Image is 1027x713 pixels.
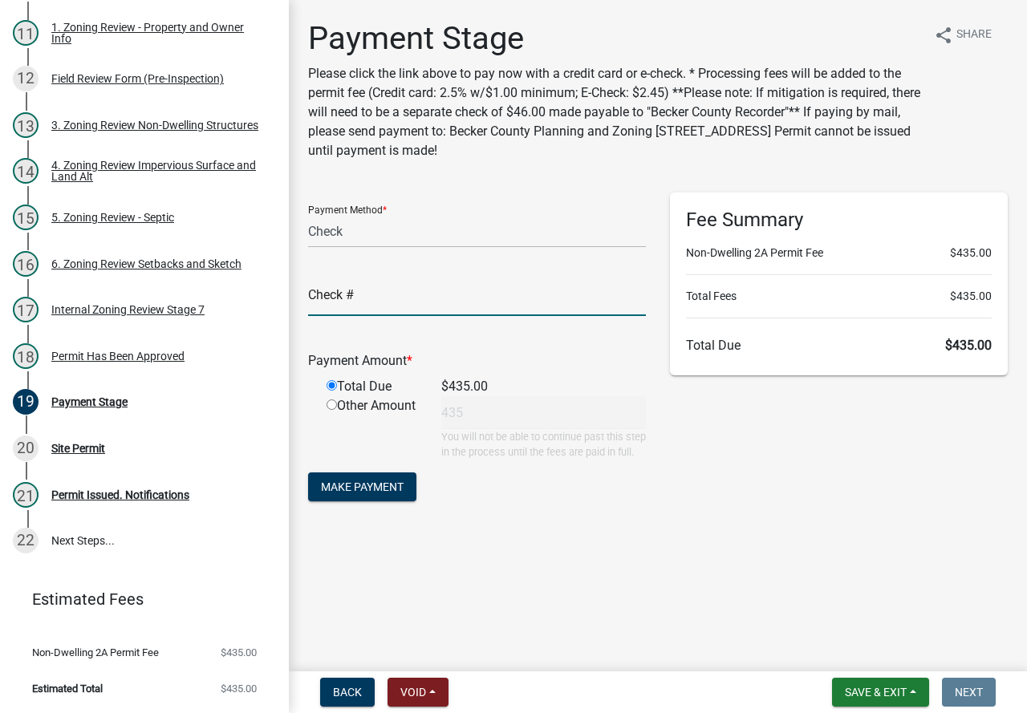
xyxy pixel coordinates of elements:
[333,686,362,699] span: Back
[51,212,174,223] div: 5. Zoning Review - Septic
[934,26,953,45] i: share
[921,19,1005,51] button: shareShare
[51,304,205,315] div: Internal Zoning Review Stage 7
[51,350,185,362] div: Permit Has Been Approved
[51,258,242,269] div: 6. Zoning Review Setbacks and Sketch
[955,686,983,699] span: Next
[832,678,929,707] button: Save & Exit
[13,297,39,322] div: 17
[845,686,907,699] span: Save & Exit
[296,351,658,371] div: Payment Amount
[950,245,992,261] span: $435.00
[950,288,992,305] span: $435.00
[221,683,257,694] span: $435.00
[686,245,992,261] li: Non-Dwelling 2A Permit Fee
[51,22,263,44] div: 1. Zoning Review - Property and Owner Info
[308,472,416,501] button: Make Payment
[51,73,224,84] div: Field Review Form (Pre-Inspection)
[51,120,258,131] div: 3. Zoning Review Non-Dwelling Structures
[320,678,375,707] button: Back
[686,338,992,353] h6: Total Due
[13,20,39,46] div: 11
[388,678,449,707] button: Void
[315,377,429,396] div: Total Due
[13,66,39,91] div: 12
[51,489,189,500] div: Permit Issued. Notifications
[13,205,39,230] div: 15
[956,26,992,45] span: Share
[400,686,426,699] span: Void
[13,112,39,138] div: 13
[686,288,992,305] li: Total Fees
[32,683,103,694] span: Estimated Total
[308,19,921,58] h1: Payment Stage
[942,678,996,707] button: Next
[315,396,429,460] div: Other Amount
[13,435,39,461] div: 20
[429,377,658,396] div: $435.00
[13,528,39,553] div: 22
[13,343,39,369] div: 18
[32,647,159,658] span: Non-Dwelling 2A Permit Fee
[13,583,263,615] a: Estimated Fees
[13,482,39,508] div: 21
[51,443,105,454] div: Site Permit
[686,209,992,232] h6: Fee Summary
[51,396,128,407] div: Payment Stage
[13,389,39,415] div: 19
[321,480,404,493] span: Make Payment
[945,338,992,353] span: $435.00
[221,647,257,658] span: $435.00
[13,158,39,184] div: 14
[51,160,263,182] div: 4. Zoning Review Impervious Surface and Land Alt
[13,251,39,277] div: 16
[308,64,921,160] p: Please click the link above to pay now with a credit card or e-check. * Processing fees will be a...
